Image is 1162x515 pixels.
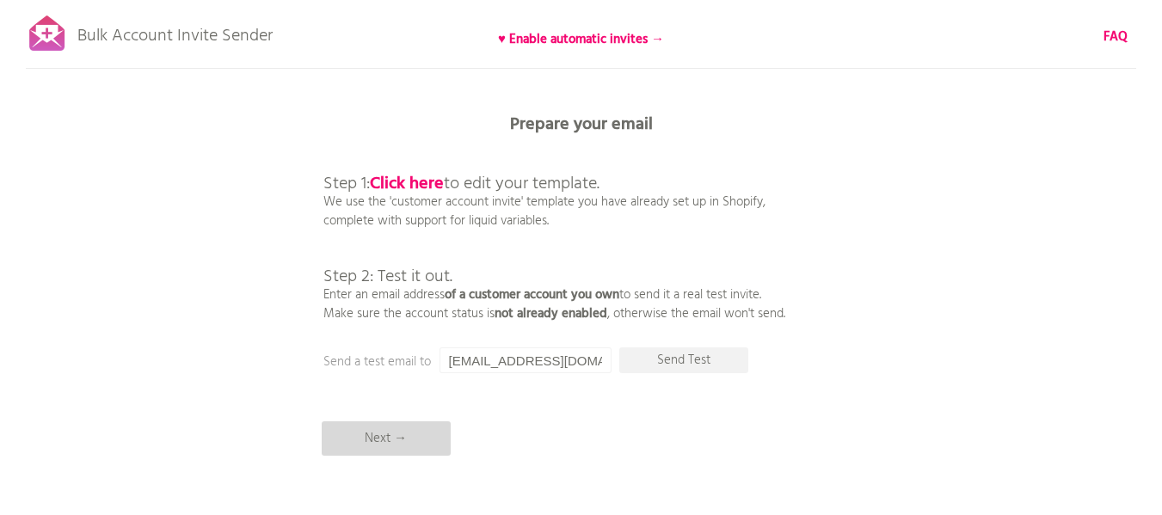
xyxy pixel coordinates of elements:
[322,421,451,456] p: Next →
[323,170,599,198] span: Step 1: to edit your template.
[323,353,667,371] p: Send a test email to
[77,10,273,53] p: Bulk Account Invite Sender
[1104,27,1128,47] b: FAQ
[323,138,785,323] p: We use the 'customer account invite' template you have already set up in Shopify, complete with s...
[495,303,607,324] b: not already enabled
[498,29,664,50] b: ♥ Enable automatic invites →
[370,170,444,198] a: Click here
[1104,28,1128,46] a: FAQ
[619,347,748,373] p: Send Test
[510,111,653,138] b: Prepare your email
[323,263,452,291] span: Step 2: Test it out.
[445,285,619,305] b: of a customer account you own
